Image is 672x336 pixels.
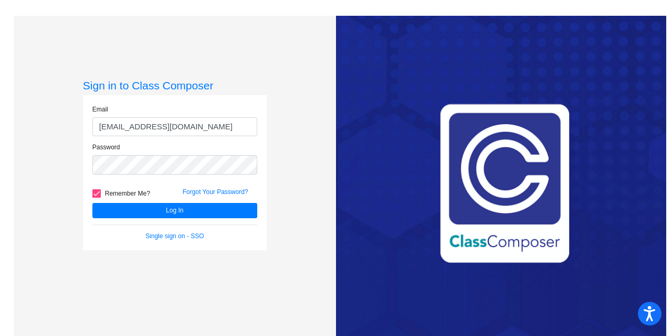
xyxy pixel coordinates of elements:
[92,105,108,114] label: Email
[145,232,204,240] a: Single sign on - SSO
[92,142,120,152] label: Password
[105,187,150,200] span: Remember Me?
[83,79,267,92] h3: Sign in to Class Composer
[92,203,257,218] button: Log In
[183,188,248,196] a: Forgot Your Password?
